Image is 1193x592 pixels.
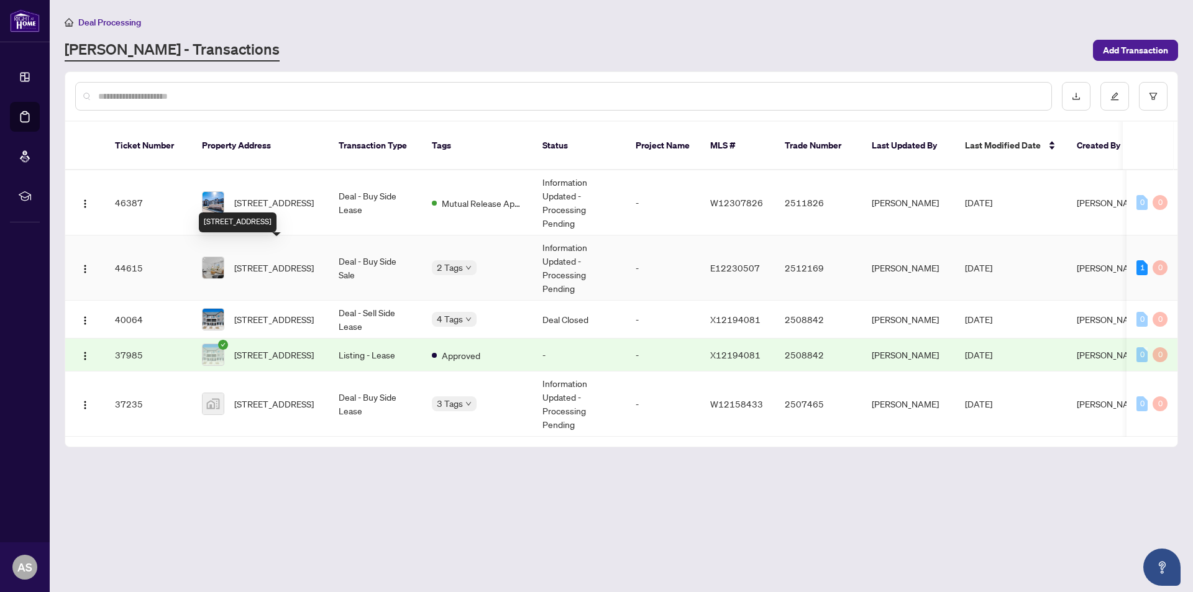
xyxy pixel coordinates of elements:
[1062,82,1090,111] button: download
[1103,40,1168,60] span: Add Transaction
[775,235,862,301] td: 2512169
[1153,195,1168,210] div: 0
[1149,92,1158,101] span: filter
[965,314,992,325] span: [DATE]
[775,122,862,170] th: Trade Number
[626,371,700,437] td: -
[329,301,422,339] td: Deal - Sell Side Lease
[626,301,700,339] td: -
[80,400,90,410] img: Logo
[626,235,700,301] td: -
[465,316,472,322] span: down
[965,139,1041,152] span: Last Modified Date
[465,401,472,407] span: down
[775,170,862,235] td: 2511826
[1136,396,1148,411] div: 0
[1153,396,1168,411] div: 0
[533,371,626,437] td: Information Updated - Processing Pending
[626,122,700,170] th: Project Name
[329,371,422,437] td: Deal - Buy Side Lease
[710,262,760,273] span: E12230507
[1077,262,1144,273] span: [PERSON_NAME]
[862,235,955,301] td: [PERSON_NAME]
[862,122,955,170] th: Last Updated By
[105,170,192,235] td: 46387
[80,199,90,209] img: Logo
[775,339,862,371] td: 2508842
[78,17,141,28] span: Deal Processing
[1067,122,1141,170] th: Created By
[465,265,472,271] span: down
[65,39,280,61] a: [PERSON_NAME] - Transactions
[1077,197,1144,208] span: [PERSON_NAME]
[775,371,862,437] td: 2507465
[105,371,192,437] td: 37235
[1153,312,1168,327] div: 0
[10,9,40,32] img: logo
[203,344,224,365] img: thumbnail-img
[75,309,95,329] button: Logo
[234,397,314,411] span: [STREET_ADDRESS]
[626,339,700,371] td: -
[965,262,992,273] span: [DATE]
[710,197,763,208] span: W12307826
[218,340,228,350] span: check-circle
[1077,398,1144,409] span: [PERSON_NAME]
[437,312,463,326] span: 4 Tags
[17,558,32,576] span: AS
[1136,347,1148,362] div: 0
[105,122,192,170] th: Ticket Number
[329,235,422,301] td: Deal - Buy Side Sale
[65,18,73,27] span: home
[1153,260,1168,275] div: 0
[533,235,626,301] td: Information Updated - Processing Pending
[203,393,224,414] img: thumbnail-img
[329,339,422,371] td: Listing - Lease
[710,398,763,409] span: W12158433
[700,122,775,170] th: MLS #
[234,261,314,275] span: [STREET_ADDRESS]
[422,122,533,170] th: Tags
[955,122,1067,170] th: Last Modified Date
[234,312,314,326] span: [STREET_ADDRESS]
[775,301,862,339] td: 2508842
[1136,312,1148,327] div: 0
[203,192,224,213] img: thumbnail-img
[1136,195,1148,210] div: 0
[105,235,192,301] td: 44615
[203,309,224,330] img: thumbnail-img
[329,122,422,170] th: Transaction Type
[862,170,955,235] td: [PERSON_NAME]
[80,351,90,361] img: Logo
[329,170,422,235] td: Deal - Buy Side Lease
[199,212,277,232] div: [STREET_ADDRESS]
[80,316,90,326] img: Logo
[965,349,992,360] span: [DATE]
[533,339,626,371] td: -
[965,197,992,208] span: [DATE]
[75,193,95,212] button: Logo
[234,196,314,209] span: [STREET_ADDRESS]
[442,348,480,362] span: Approved
[533,170,626,235] td: Information Updated - Processing Pending
[1136,260,1148,275] div: 1
[1153,347,1168,362] div: 0
[75,345,95,365] button: Logo
[862,339,955,371] td: [PERSON_NAME]
[862,371,955,437] td: [PERSON_NAME]
[1072,92,1081,101] span: download
[75,394,95,414] button: Logo
[203,257,224,278] img: thumbnail-img
[1143,549,1181,586] button: Open asap
[1110,92,1119,101] span: edit
[75,258,95,278] button: Logo
[192,122,329,170] th: Property Address
[710,349,761,360] span: X12194081
[105,301,192,339] td: 40064
[533,122,626,170] th: Status
[626,170,700,235] td: -
[105,339,192,371] td: 37985
[1139,82,1168,111] button: filter
[710,314,761,325] span: X12194081
[1077,349,1144,360] span: [PERSON_NAME]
